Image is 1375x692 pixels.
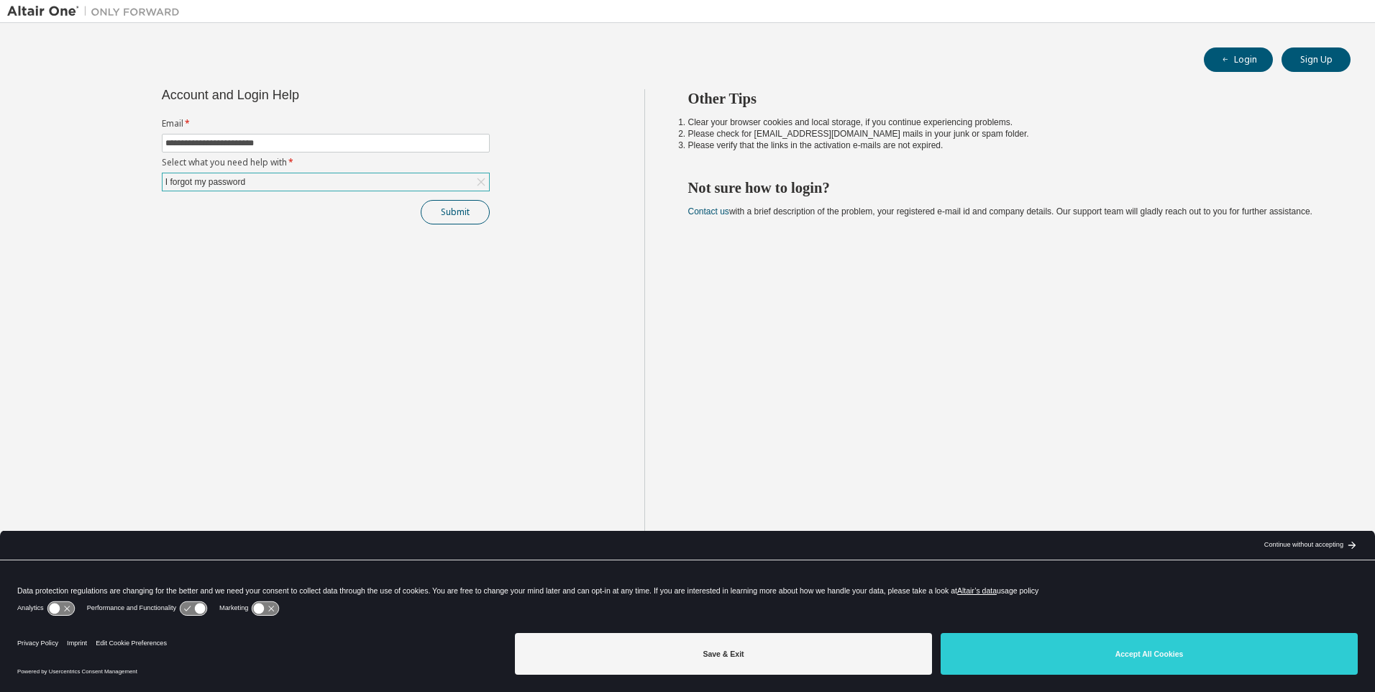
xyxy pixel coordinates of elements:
div: Account and Login Help [162,89,424,101]
div: I forgot my password [163,173,489,191]
h2: Other Tips [688,89,1325,108]
label: Select what you need help with [162,157,490,168]
div: I forgot my password [163,174,247,190]
a: Contact us [688,206,729,217]
span: with a brief description of the problem, your registered e-mail id and company details. Our suppo... [688,206,1312,217]
button: Sign Up [1282,47,1351,72]
li: Please verify that the links in the activation e-mails are not expired. [688,140,1325,151]
li: Please check for [EMAIL_ADDRESS][DOMAIN_NAME] mails in your junk or spam folder. [688,128,1325,140]
button: Login [1204,47,1273,72]
img: Altair One [7,4,187,19]
button: Submit [421,200,490,224]
li: Clear your browser cookies and local storage, if you continue experiencing problems. [688,117,1325,128]
h2: Not sure how to login? [688,178,1325,197]
label: Email [162,118,490,129]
